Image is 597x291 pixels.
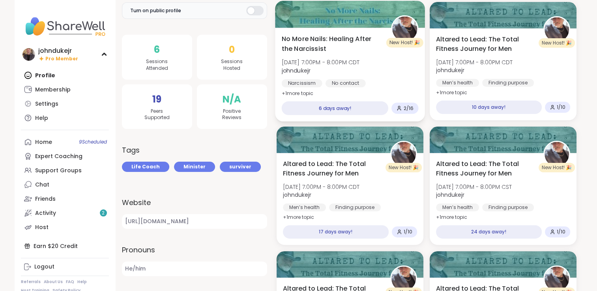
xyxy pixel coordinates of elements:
[35,167,82,175] div: Support Groups
[229,43,235,57] span: 0
[21,260,109,274] a: Logout
[35,153,82,160] div: Expert Coaching
[283,159,382,178] span: Altared to Lead: The Total Fitness Journey for Men
[436,58,513,66] span: [DATE] 7:00PM - 8:00PM CDT
[183,163,206,170] span: Minister
[35,181,49,189] div: Chat
[283,203,326,211] div: Men’s health
[283,225,389,239] div: 17 days away!
[281,58,359,66] span: [DATE] 7:00PM - 8:00PM CDT
[122,214,267,229] a: [URL][DOMAIN_NAME]
[436,66,464,74] b: johndukejr
[281,101,388,115] div: 6 days away!
[21,177,109,192] a: Chat
[391,142,416,166] img: johndukejr
[35,224,49,231] div: Host
[152,92,161,106] span: 19
[391,267,416,291] img: johndukejr
[281,34,382,54] span: No More Nails: Healing After the Narcissist
[122,261,267,276] span: He/him
[38,47,78,55] div: johndukejr
[545,267,569,291] img: johndukejr
[21,239,109,253] div: Earn $20 Credit
[436,225,542,239] div: 24 days away!
[35,114,48,122] div: Help
[21,279,41,285] a: Referrals
[21,163,109,177] a: Support Groups
[21,135,109,149] a: Home9Scheduled
[329,203,381,211] div: Finding purpose
[22,48,35,61] img: johndukejr
[122,197,267,208] label: Website
[66,279,74,285] a: FAQ
[34,263,54,271] div: Logout
[557,229,565,235] span: 1 / 10
[44,279,63,285] a: About Us
[221,58,243,72] span: Sessions Hosted
[539,163,575,172] div: New Host! 🎉
[35,86,71,94] div: Membership
[45,56,78,62] span: Pro Member
[281,79,322,87] div: Narcissism
[102,210,105,216] span: 2
[281,66,310,74] b: johndukejr
[436,79,479,87] div: Men’s health
[283,183,359,191] span: [DATE] 7:00PM - 8:00PM CDT
[545,17,569,42] img: johndukejr
[21,220,109,234] a: Host
[482,79,534,87] div: Finding purpose
[21,13,109,40] img: ShareWell Nav Logo
[35,100,58,108] div: Settings
[79,139,107,145] span: 9 Scheduled
[21,192,109,206] a: Friends
[122,145,140,155] h3: Tags
[144,108,170,121] span: Peers Supported
[21,97,109,111] a: Settings
[122,244,267,255] label: Pronouns
[386,163,422,172] div: New Host! 🎉
[436,191,464,199] b: johndukejr
[21,111,109,125] a: Help
[403,105,414,111] span: 2 / 16
[130,7,181,14] span: Turn on public profile
[557,104,565,110] span: 1 / 10
[392,17,417,41] img: johndukejr
[545,142,569,166] img: johndukejr
[21,206,109,220] a: Activity2
[436,183,512,191] span: [DATE] 7:00PM - 8:00PM CST
[539,38,575,48] div: New Host! 🎉
[436,159,535,178] span: Altared to Lead: The Total Fitness Journey for Men
[154,43,160,57] span: 6
[222,108,241,121] span: Positive Reviews
[386,38,423,47] div: New Host! 🎉
[35,209,56,217] div: Activity
[21,149,109,163] a: Expert Coaching
[131,163,160,170] span: Life Coach
[436,203,479,211] div: Men’s health
[283,191,311,199] b: johndukejr
[229,163,251,170] span: surviver
[35,195,56,203] div: Friends
[146,58,168,72] span: Sessions Attended
[35,138,52,146] div: Home
[77,279,87,285] a: Help
[21,82,109,97] a: Membership
[223,92,241,106] span: N/A
[436,101,542,114] div: 10 days away!
[325,79,365,87] div: No contact
[404,229,412,235] span: 1 / 10
[436,35,535,54] span: Altared to Lead: The Total Fitness Journey for Men
[482,203,534,211] div: Finding purpose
